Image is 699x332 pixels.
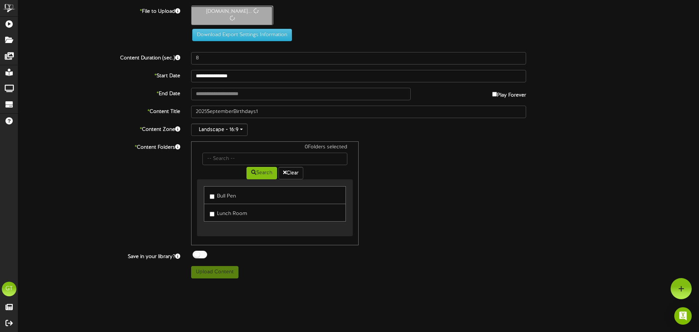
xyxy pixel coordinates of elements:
label: Content Title [13,106,186,116]
button: Search [246,167,277,179]
button: Clear [279,167,303,179]
input: Bull Pen [210,194,214,199]
label: Save in your library? [13,251,186,261]
input: -- Search -- [202,153,347,165]
label: End Date [13,88,186,98]
label: Play Forever [492,88,526,99]
input: Play Forever [492,92,497,97]
input: Title of this Content [191,106,526,118]
input: Lunch Room [210,212,214,216]
div: 0 Folders selected [197,144,353,153]
label: File to Upload [13,5,186,15]
label: Start Date [13,70,186,80]
div: GT [2,282,16,296]
a: Download Export Settings Information [189,32,292,38]
label: Content Duration (sec.) [13,52,186,62]
button: Upload Content [191,266,238,278]
div: Open Intercom Messenger [674,307,692,325]
label: Lunch Room [210,208,247,218]
label: Content Zone [13,124,186,133]
button: Landscape - 16:9 [191,124,248,136]
label: Bull Pen [210,190,236,200]
label: Content Folders [13,141,186,151]
button: Download Export Settings Information [192,29,292,41]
